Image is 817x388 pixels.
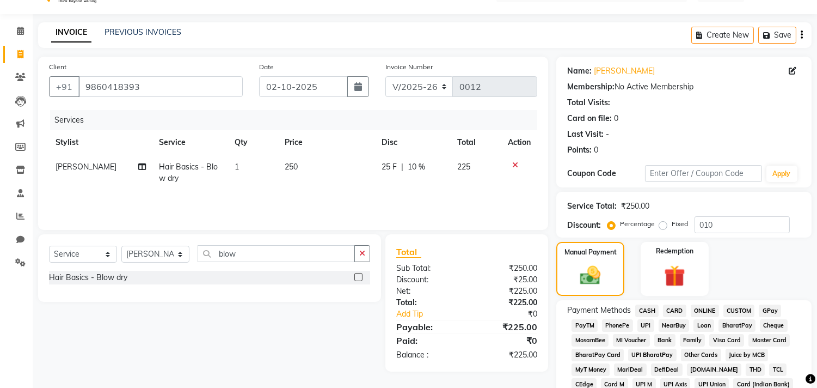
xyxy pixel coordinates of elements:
div: Services [50,110,545,130]
div: Balance : [388,349,467,361]
span: Visa Card [709,334,744,347]
span: UPI BharatPay [628,349,677,361]
div: Coupon Code [567,168,645,179]
span: Juice by MCB [726,349,769,361]
button: Apply [766,166,797,182]
img: _cash.svg [574,264,606,287]
span: Cheque [760,319,788,332]
input: Search or Scan [198,245,355,262]
input: Search by Name/Mobile/Email/Code [78,76,243,97]
th: Disc [375,130,451,155]
div: ₹225.00 [467,286,546,297]
span: 250 [285,162,298,172]
span: [PERSON_NAME] [56,162,116,172]
div: Discount: [388,274,467,286]
span: Master Card [748,334,790,347]
button: Create New [691,27,754,44]
span: GPay [759,305,781,317]
img: _gift.svg [658,263,692,289]
a: PREVIOUS INVOICES [105,27,181,37]
label: Client [49,62,66,72]
span: 10 % [408,161,425,173]
th: Total [451,130,502,155]
span: MI Voucher [613,334,650,347]
span: Family [680,334,705,347]
span: PhonePe [602,319,633,332]
div: Net: [388,286,467,297]
div: Total Visits: [567,97,610,108]
th: Service [152,130,228,155]
label: Date [259,62,274,72]
div: Service Total: [567,201,617,212]
span: DefiDeal [651,363,683,376]
div: 0 [594,144,598,156]
div: Total: [388,297,467,308]
span: MosamBee [572,334,609,347]
div: Name: [567,65,592,77]
a: [PERSON_NAME] [594,65,655,77]
span: 25 F [382,161,397,173]
div: No Active Membership [567,81,801,93]
span: CASH [635,305,659,317]
div: ₹0 [480,308,546,320]
button: +91 [49,76,79,97]
div: Paid: [388,334,467,347]
div: ₹250.00 [621,201,649,212]
span: NearBuy [659,319,690,332]
span: 1 [235,162,239,172]
span: MyT Money [572,363,610,376]
div: Card on file: [567,113,612,124]
div: Payable: [388,320,467,334]
span: PayTM [572,319,598,332]
div: ₹250.00 [467,263,546,274]
span: BharatPay Card [572,349,624,361]
div: Hair Basics - Blow dry [49,272,127,283]
span: CUSTOM [723,305,755,317]
span: ONLINE [691,305,719,317]
div: Sub Total: [388,263,467,274]
span: MariDeal [614,363,647,376]
label: Redemption [656,246,693,256]
th: Action [501,130,537,155]
label: Percentage [620,219,655,229]
div: ₹225.00 [467,297,546,308]
span: THD [746,363,765,376]
span: CARD [663,305,686,317]
label: Fixed [672,219,688,229]
div: Discount: [567,220,601,231]
span: Payment Methods [567,305,631,316]
a: Add Tip [388,308,480,320]
span: Hair Basics - Blow dry [159,162,218,183]
div: ₹225.00 [467,349,546,361]
span: Other Cards [681,349,721,361]
label: Invoice Number [385,62,433,72]
span: Total [396,246,421,258]
div: Points: [567,144,592,156]
span: UPI [637,319,654,332]
button: Save [758,27,796,44]
span: BharatPay [718,319,755,332]
span: 225 [457,162,470,172]
span: Loan [693,319,714,332]
div: ₹225.00 [467,320,546,334]
th: Qty [228,130,278,155]
span: | [401,161,403,173]
label: Manual Payment [564,247,617,257]
span: TCL [769,363,787,376]
span: Bank [654,334,675,347]
th: Price [278,130,375,155]
div: ₹0 [467,334,546,347]
input: Enter Offer / Coupon Code [645,165,761,182]
div: - [606,129,609,140]
div: 0 [614,113,618,124]
div: Membership: [567,81,615,93]
span: [DOMAIN_NAME] [687,363,742,376]
a: INVOICE [51,23,91,43]
div: Last Visit: [567,129,604,140]
th: Stylist [49,130,152,155]
div: ₹25.00 [467,274,546,286]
